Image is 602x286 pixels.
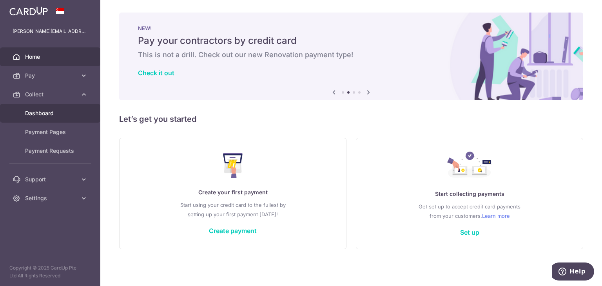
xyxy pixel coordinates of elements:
span: Collect [25,91,77,98]
iframe: Opens a widget where you can find more information [552,262,594,282]
span: Dashboard [25,109,77,117]
span: Pay [25,72,77,80]
img: Renovation banner [119,13,583,100]
p: Start using your credit card to the fullest by setting up your first payment [DATE]! [135,200,330,219]
a: Create payment [209,227,257,235]
p: [PERSON_NAME][EMAIL_ADDRESS][DOMAIN_NAME] [13,27,88,35]
span: Support [25,176,77,183]
span: Home [25,53,77,61]
img: Collect Payment [447,152,492,180]
span: Payment Requests [25,147,77,155]
p: Get set up to accept credit card payments from your customers. [372,202,567,221]
img: CardUp [9,6,48,16]
span: Settings [25,194,77,202]
a: Set up [460,228,479,236]
span: Payment Pages [25,128,77,136]
a: Check it out [138,69,174,77]
p: NEW! [138,25,564,31]
p: Create your first payment [135,188,330,197]
img: Make Payment [223,153,243,178]
p: Start collecting payments [372,189,567,199]
h5: Let’s get you started [119,113,583,125]
h5: Pay your contractors by credit card [138,34,564,47]
a: Learn more [482,211,510,221]
h6: This is not a drill. Check out our new Renovation payment type! [138,50,564,60]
